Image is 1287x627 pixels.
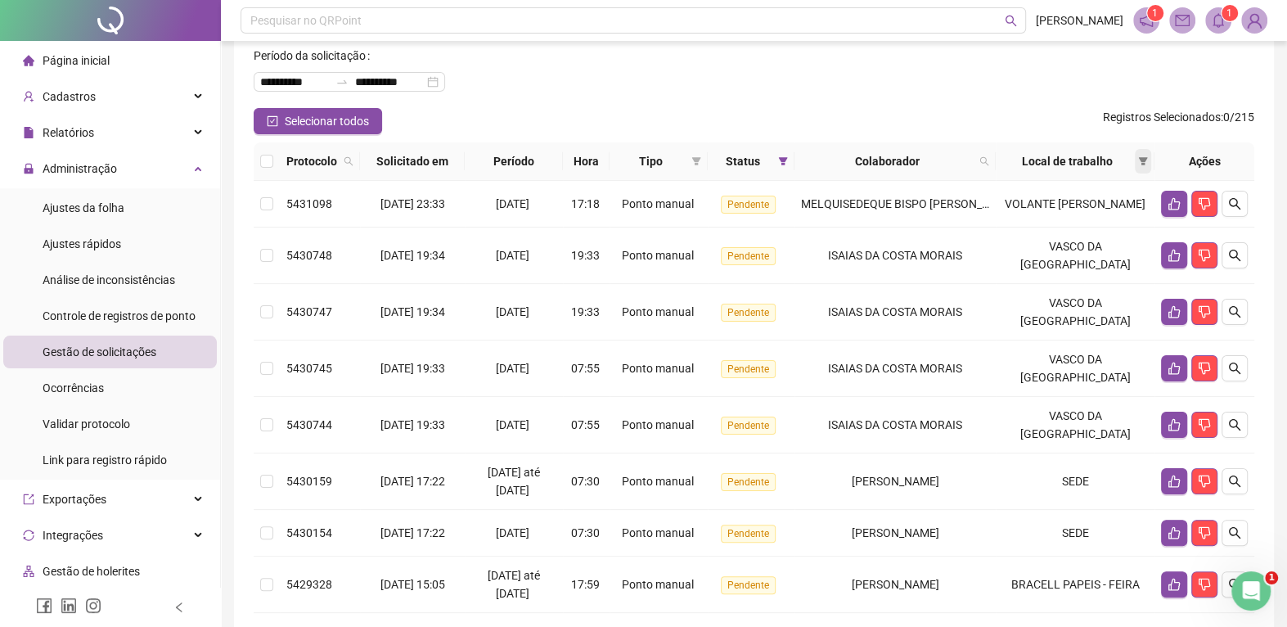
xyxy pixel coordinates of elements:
[1168,362,1181,375] span: like
[43,273,175,286] span: Análise de inconsistências
[721,576,776,594] span: Pendente
[380,197,445,210] span: [DATE] 23:33
[571,197,600,210] span: 17:18
[1147,5,1163,21] sup: 1
[1161,152,1248,170] div: Ações
[43,162,117,175] span: Administração
[43,565,140,578] span: Gestão de holerites
[173,602,185,613] span: left
[828,362,962,375] span: ISAIAS DA COSTA MORAIS
[622,526,694,539] span: Ponto manual
[828,249,962,262] span: ISAIAS DA COSTA MORAIS
[1103,108,1254,134] span: : 0 / 215
[1228,475,1241,488] span: search
[1226,7,1232,19] span: 1
[43,345,156,359] span: Gestão de solicitações
[1222,5,1238,21] sup: 1
[1198,526,1211,539] span: dislike
[23,91,34,102] span: user-add
[721,417,776,435] span: Pendente
[1228,249,1241,262] span: search
[691,156,701,166] span: filter
[23,530,34,541] span: sync
[571,475,600,488] span: 07:30
[23,127,34,138] span: file
[23,55,34,66] span: home
[1168,526,1181,539] span: like
[340,149,357,174] span: search
[622,578,694,591] span: Ponto manual
[996,284,1154,341] td: VASCO DA [GEOGRAPHIC_DATA]
[286,526,332,539] span: 5430154
[1175,13,1190,28] span: mail
[721,304,776,322] span: Pendente
[43,54,110,67] span: Página inicial
[286,475,332,488] span: 5430159
[828,418,962,431] span: ISAIAS DA COSTA MORAIS
[996,397,1154,453] td: VASCO DA [GEOGRAPHIC_DATA]
[721,525,776,543] span: Pendente
[571,418,600,431] span: 07:55
[85,598,101,614] span: instagram
[622,249,694,262] span: Ponto manual
[996,228,1154,284] td: VASCO DA [GEOGRAPHIC_DATA]
[1265,571,1278,584] span: 1
[286,578,332,591] span: 5429328
[23,163,34,174] span: lock
[496,418,529,431] span: [DATE]
[380,475,445,488] span: [DATE] 17:22
[1228,305,1241,318] span: search
[1036,11,1123,29] span: [PERSON_NAME]
[1152,7,1158,19] span: 1
[43,201,124,214] span: Ajustes da folha
[976,149,992,174] span: search
[851,475,938,488] span: [PERSON_NAME]
[801,152,973,170] span: Colaborador
[286,197,332,210] span: 5431098
[61,598,77,614] span: linkedin
[43,529,103,542] span: Integrações
[1168,305,1181,318] span: like
[285,112,369,130] span: Selecionar todos
[43,453,167,467] span: Link para registro rápido
[1168,475,1181,488] span: like
[1211,13,1226,28] span: bell
[496,197,529,210] span: [DATE]
[778,156,788,166] span: filter
[571,526,600,539] span: 07:30
[1228,578,1241,591] span: search
[36,598,52,614] span: facebook
[254,108,382,134] button: Selecionar todos
[23,566,34,577] span: apartment
[996,181,1154,228] td: VOLANTE [PERSON_NAME]
[721,247,776,265] span: Pendente
[286,305,332,318] span: 5430747
[43,417,130,431] span: Validar protocolo
[1228,418,1241,431] span: search
[996,341,1154,397] td: VASCO DA [GEOGRAPHIC_DATA]
[1198,362,1211,375] span: dislike
[43,237,121,250] span: Ajustes rápidos
[571,249,600,262] span: 19:33
[851,526,938,539] span: [PERSON_NAME]
[43,90,96,103] span: Cadastros
[380,578,445,591] span: [DATE] 15:05
[1168,249,1181,262] span: like
[996,453,1154,510] td: SEDE
[380,362,445,375] span: [DATE] 19:33
[23,494,34,505] span: export
[496,305,529,318] span: [DATE]
[622,197,694,210] span: Ponto manual
[688,149,704,174] span: filter
[1135,149,1151,174] span: filter
[496,526,529,539] span: [DATE]
[286,362,332,375] span: 5430745
[380,249,445,262] span: [DATE] 19:34
[1228,197,1241,210] span: search
[996,557,1154,613] td: BRACELL PAPEIS - FEIRA
[1168,197,1181,210] span: like
[1228,526,1241,539] span: search
[571,578,600,591] span: 17:59
[714,152,771,170] span: Status
[1005,15,1017,27] span: search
